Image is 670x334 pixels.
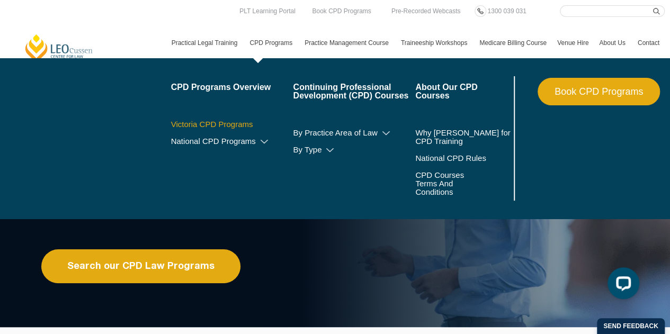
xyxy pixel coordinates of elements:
a: PLT Learning Portal [237,5,298,17]
a: Traineeship Workshops [396,28,474,58]
a: Book CPD Programs [538,78,660,105]
a: Book CPD Programs [309,5,373,17]
a: CPD Programs Overview [171,83,293,92]
a: Practice Management Course [299,28,396,58]
a: National CPD Programs [171,137,293,146]
a: National CPD Rules [415,154,511,163]
a: CPD Programs [244,28,299,58]
a: About Us [594,28,632,58]
a: [PERSON_NAME] Centre for Law [24,33,94,64]
a: Medicare Billing Course [474,28,552,58]
a: Why [PERSON_NAME] for CPD Training [415,129,511,146]
a: Practical Legal Training [166,28,245,58]
iframe: LiveChat chat widget [599,263,644,308]
span: 1300 039 031 [487,7,526,15]
a: CPD Courses Terms And Conditions [415,171,485,196]
a: Victoria CPD Programs [171,120,293,129]
a: Continuing Professional Development (CPD) Courses [293,83,415,100]
a: About Our CPD Courses [415,83,511,100]
a: By Type [293,146,415,154]
a: By Practice Area of Law [293,129,415,137]
a: Pre-Recorded Webcasts [389,5,463,17]
a: 1300 039 031 [485,5,529,17]
a: Contact [632,28,665,58]
a: Venue Hire [552,28,594,58]
a: Search our CPD Law Programs [41,249,240,283]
